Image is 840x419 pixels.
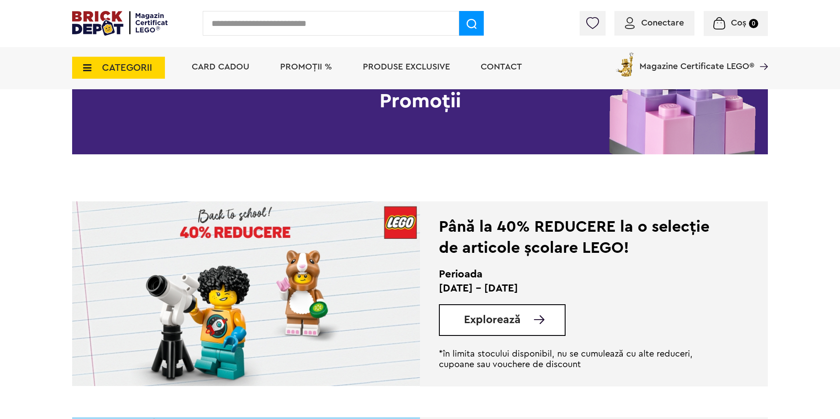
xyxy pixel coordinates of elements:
p: *în limita stocului disponibil, nu se cumulează cu alte reduceri, cupoane sau vouchere de discount [439,349,724,370]
h1: Promoții [72,48,768,154]
p: [DATE] - [DATE] [439,281,724,295]
a: Explorează [464,314,565,325]
a: Conectare [625,18,684,27]
a: Contact [481,62,522,71]
span: Explorează [464,314,521,325]
span: Magazine Certificate LEGO® [639,51,754,71]
a: Magazine Certificate LEGO® [754,51,768,59]
small: 0 [749,19,758,28]
span: Coș [731,18,746,27]
h2: Perioada [439,267,724,281]
span: CATEGORII [102,63,152,73]
span: Conectare [641,18,684,27]
a: Card Cadou [192,62,249,71]
a: Produse exclusive [363,62,450,71]
div: Până la 40% REDUCERE la o selecție de articole școlare LEGO! [439,216,724,259]
a: PROMOȚII % [280,62,332,71]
